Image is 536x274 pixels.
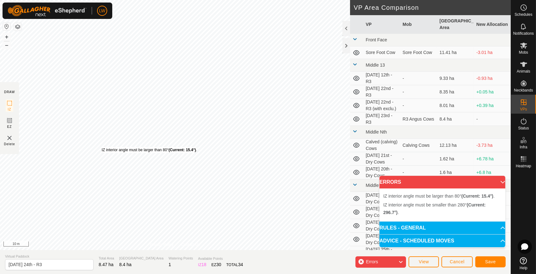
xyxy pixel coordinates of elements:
[169,256,193,261] span: Watering Points
[212,261,221,268] div: EZ
[511,255,536,272] a: Help
[518,126,529,130] span: Status
[475,256,506,267] button: Save
[474,166,511,179] td: +6.8 ha
[201,262,206,267] span: 18
[437,46,474,59] td: 11.41 ha
[379,235,505,247] p-accordion-header: ADVICE - SCHEDULED MOVES
[419,259,429,264] span: View
[366,183,387,188] span: Middle Sth
[437,166,474,179] td: 1.6 ha
[363,85,400,99] td: [DATE] 22nd - R3
[363,152,400,166] td: [DATE] 21st - Dry Cows
[474,152,511,166] td: +6.78 ha
[99,256,114,261] span: Total Area
[3,23,10,30] button: Reset Map
[379,188,505,221] p-accordion-content: ERRORS
[8,107,11,112] span: IZ
[198,256,243,261] span: Available Points
[363,246,400,260] td: [DATE] 25th - Dry Cows
[383,194,495,199] span: IZ interior angle must be larger than 80° .
[119,262,132,267] span: 8.4 ha
[4,142,15,146] span: Delete
[403,89,434,95] div: -
[403,49,434,56] div: Sore Foot Cow
[516,164,531,168] span: Heatmap
[4,90,15,94] div: DRAW
[363,112,400,126] td: [DATE] 23rd - R3
[226,261,243,268] div: TOTAL
[363,166,400,179] td: [DATE] 20th - Dry Cows
[474,72,511,85] td: -0.93 ha
[198,261,206,268] div: IZ
[379,176,505,188] p-accordion-header: ERRORS
[437,139,474,152] td: 12.13 ha
[513,32,534,35] span: Notifications
[520,107,527,111] span: VPs
[403,102,434,109] div: -
[437,99,474,112] td: 8.01 ha
[102,147,197,153] div: IZ interior angle must be larger than 80° .
[363,205,400,219] td: [DATE] 22nd - Dry Cows 2.0
[3,41,10,49] button: –
[7,124,12,129] span: EZ
[474,46,511,59] td: -3.01 ha
[517,69,530,73] span: Animals
[366,63,385,68] span: Middle 13
[366,259,378,264] span: Errors
[363,72,400,85] td: [DATE] 12th - R3
[383,202,486,215] span: IZ interior angle must be smaller than 280° .
[403,250,434,256] div: -
[363,15,400,34] th: VP
[474,99,511,112] td: +0.39 ha
[474,85,511,99] td: +0.05 ha
[363,219,400,233] td: [DATE] 29th - Dry Cows
[363,192,400,205] td: [DATE] 22nd - Dry Cows
[363,46,400,59] td: Sore Foot Cow
[520,145,527,149] span: Infra
[99,262,114,267] span: 8.47 ha
[379,180,401,185] span: ERRORS
[441,256,473,267] button: Cancel
[474,139,511,152] td: -3.73 ha
[8,5,87,16] img: Gallagher Logo
[366,129,387,134] span: Middle Nth
[437,152,474,166] td: 1.62 ha
[437,85,474,99] td: 8.35 ha
[181,242,200,247] a: Contact Us
[354,4,511,11] h2: VP Area Comparison
[514,13,532,16] span: Schedules
[474,15,511,34] th: New Allocation
[519,51,528,54] span: Mobs
[5,254,94,259] span: Virtual Paddock
[216,262,221,267] span: 30
[437,72,474,85] td: 9.33 ha
[403,75,434,82] div: -
[400,15,437,34] th: Mob
[119,256,163,261] span: [GEOGRAPHIC_DATA] Area
[14,23,22,31] button: Map Layers
[169,148,196,152] b: (Current: 15.4°)
[514,88,533,92] span: Neckbands
[379,225,426,230] span: RULES - GENERAL
[169,262,171,267] span: 1
[6,134,13,142] img: VP
[379,238,454,243] span: ADVICE - SCHEDULED MOVES
[363,139,400,152] td: Calved (calving) Cows
[403,156,434,162] div: -
[437,112,474,126] td: 8.4 ha
[366,37,387,42] span: Front Face
[403,116,434,122] div: R3 Angus Cows
[403,142,434,149] div: Calving Cows
[409,256,439,267] button: View
[99,8,105,14] span: LW
[485,259,496,264] span: Save
[461,194,493,199] b: (Current: 15.4°)
[363,99,400,112] td: [DATE] 22nd - R3 (with exclu.)
[520,266,527,270] span: Help
[3,33,10,41] button: +
[450,259,465,264] span: Cancel
[150,242,174,247] a: Privacy Policy
[379,222,505,234] p-accordion-header: RULES - GENERAL
[474,112,511,126] td: -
